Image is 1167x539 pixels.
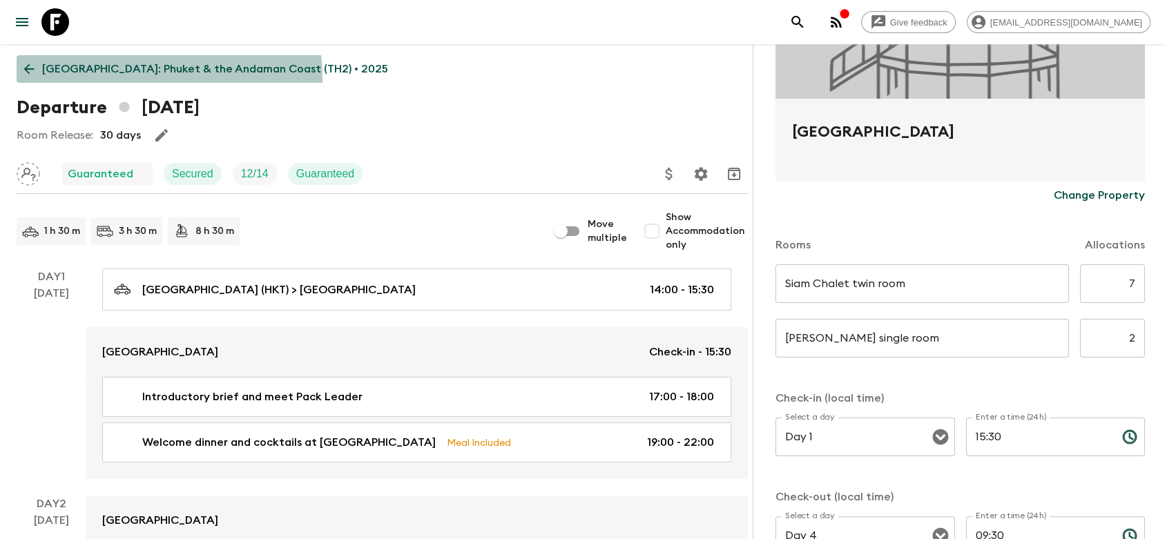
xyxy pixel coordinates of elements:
[100,127,141,144] p: 30 days
[785,510,834,522] label: Select a day
[102,344,218,360] p: [GEOGRAPHIC_DATA]
[655,160,683,188] button: Update Price, Early Bird Discount and Costs
[119,224,157,238] p: 3 h 30 m
[447,435,511,450] p: Meal Included
[976,411,1047,423] label: Enter a time (24h)
[649,389,714,405] p: 17:00 - 18:00
[142,282,416,298] p: [GEOGRAPHIC_DATA] (HKT) > [GEOGRAPHIC_DATA]
[44,224,80,238] p: 1 h 30 m
[649,344,731,360] p: Check-in - 15:30
[296,166,355,182] p: Guaranteed
[172,166,213,182] p: Secured
[1054,182,1145,209] button: Change Property
[647,434,714,451] p: 19:00 - 22:00
[775,489,1145,505] p: Check-out (local time)
[102,377,731,417] a: Introductory brief and meet Pack Leader17:00 - 18:00
[792,121,1128,165] h2: [GEOGRAPHIC_DATA]
[17,55,396,83] a: [GEOGRAPHIC_DATA]: Phuket & the Andaman Coast (TH2) • 2025
[983,17,1150,28] span: [EMAIL_ADDRESS][DOMAIN_NAME]
[650,282,714,298] p: 14:00 - 15:30
[164,163,222,185] div: Secured
[42,61,388,77] p: [GEOGRAPHIC_DATA]: Phuket & the Andaman Coast (TH2) • 2025
[142,389,363,405] p: Introductory brief and meet Pack Leader
[1116,423,1144,451] button: Choose time, selected time is 3:30 PM
[775,319,1069,357] input: eg. Double superior treehouse
[17,496,86,512] p: Day 2
[86,327,748,377] a: [GEOGRAPHIC_DATA]Check-in - 15:30
[142,434,436,451] p: Welcome dinner and cocktails at [GEOGRAPHIC_DATA]
[233,163,277,185] div: Trip Fill
[720,160,748,188] button: Archive (Completed, Cancelled or Unsynced Departures only)
[1085,237,1145,253] p: Allocations
[861,11,956,33] a: Give feedback
[976,510,1047,522] label: Enter a time (24h)
[241,166,269,182] p: 12 / 14
[775,264,1069,303] input: eg. Tent on a jeep
[785,411,834,423] label: Select a day
[68,166,133,182] p: Guaranteed
[966,418,1111,456] input: hh:mm
[17,94,200,121] h1: Departure [DATE]
[17,166,40,177] span: Assign pack leader
[195,224,234,238] p: 8 h 30 m
[102,422,731,462] a: Welcome dinner and cocktails at [GEOGRAPHIC_DATA]Meal Included19:00 - 22:00
[967,11,1150,33] div: [EMAIL_ADDRESS][DOMAIN_NAME]
[8,8,36,36] button: menu
[102,512,218,529] p: [GEOGRAPHIC_DATA]
[34,285,69,479] div: [DATE]
[1054,187,1145,204] p: Change Property
[102,268,731,311] a: [GEOGRAPHIC_DATA] (HKT) > [GEOGRAPHIC_DATA]14:00 - 15:30
[666,210,748,252] span: Show Accommodation only
[883,17,955,28] span: Give feedback
[17,268,86,285] p: Day 1
[775,237,811,253] p: Rooms
[931,427,950,447] button: Open
[775,390,1145,406] p: Check-in (local time)
[784,8,811,36] button: search adventures
[17,127,93,144] p: Room Release:
[687,160,715,188] button: Settings
[588,217,627,245] span: Move multiple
